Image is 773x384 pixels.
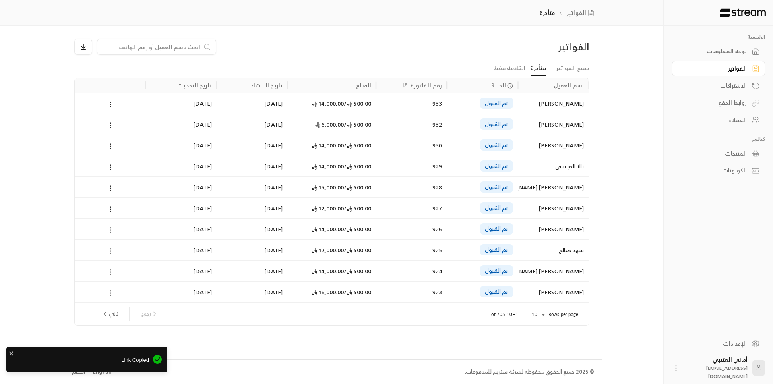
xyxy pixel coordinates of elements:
span: تم القبول [485,120,508,128]
a: الفواتير [567,9,597,17]
p: متأخرة [539,9,555,17]
div: [DATE] [221,240,283,260]
div: الفواتير [466,40,589,53]
div: 15,000.00 [292,177,371,197]
div: [DATE] [151,135,212,156]
div: 930 [381,135,442,156]
p: الرئيسية [672,34,765,40]
div: [DATE] [221,198,283,218]
span: 500.00 / [344,203,371,213]
span: [EMAIL_ADDRESS][DOMAIN_NAME] [706,364,748,380]
div: [DATE] [221,219,283,239]
div: [DATE] [151,240,212,260]
div: 925 [381,240,442,260]
div: [PERSON_NAME] [523,114,584,135]
div: روابط الدفع [682,99,747,107]
p: 1–10 of 705 [491,311,518,318]
div: [DATE] [151,261,212,281]
span: الحالة [491,81,506,89]
div: 14,000.00 [292,135,371,156]
span: تم القبول [485,162,508,170]
div: 929 [381,156,442,176]
div: 926 [381,219,442,239]
a: العملاء [672,112,765,128]
div: المبلغ [356,80,371,90]
div: [PERSON_NAME] [PERSON_NAME] [523,261,584,281]
span: 500.00 / [344,224,371,234]
div: [DATE] [151,282,212,302]
div: [DATE] [151,156,212,176]
a: لوحة المعلومات [672,44,765,59]
div: [DATE] [151,177,212,197]
div: المنتجات [682,149,747,158]
div: [PERSON_NAME] [523,135,584,156]
div: [PERSON_NAME] [PERSON_NAME] [523,177,584,197]
input: ابحث باسم العميل أو رقم الهاتف [102,42,200,51]
div: 16,000.00 [292,282,371,302]
div: [DATE] [221,177,283,197]
span: تم القبول [485,246,508,254]
span: 500.00 / [344,287,371,297]
p: كتالوج [672,136,765,142]
div: 928 [381,177,442,197]
div: [DATE] [221,282,283,302]
div: تاريخ الإنشاء [251,80,283,90]
div: 933 [381,93,442,114]
div: © 2025 جميع الحقوق محفوظة لشركة ستريم للمدفوعات. [465,368,594,376]
div: العملاء [682,116,747,124]
span: 500.00 / [344,182,371,192]
span: تم القبول [485,267,508,275]
span: 500.00 / [344,119,371,129]
div: [DATE] [151,198,212,218]
a: القادمة فقط [494,61,525,75]
div: نالا القيسي [523,156,584,176]
div: [DATE] [221,156,283,176]
div: الكوبونات [682,166,747,174]
div: تاريخ التحديث [177,80,212,90]
span: تم القبول [485,288,508,296]
div: [DATE] [221,135,283,156]
div: [PERSON_NAME] [523,198,584,218]
div: الفواتير [682,64,747,73]
div: اسم العميل [554,80,584,90]
span: 500.00 / [344,98,371,108]
div: أماني العتيبي [685,356,748,380]
div: [DATE] [151,219,212,239]
span: تم القبول [485,141,508,149]
div: [DATE] [151,114,212,135]
div: لوحة المعلومات [682,47,747,55]
div: 14,000.00 [292,219,371,239]
div: 924 [381,261,442,281]
span: Link Copied [12,356,149,364]
button: next page [98,307,122,321]
div: 14,000.00 [292,93,371,114]
a: متأخرة [531,61,546,76]
div: 12,000.00 [292,240,371,260]
div: رقم الفاتورة [411,80,442,90]
div: [PERSON_NAME] [523,93,584,114]
div: 932 [381,114,442,135]
button: close [9,349,14,357]
a: الإعدادات [672,336,765,351]
button: Sort [400,81,410,90]
div: 923 [381,282,442,302]
div: 12,000.00 [292,198,371,218]
div: شهد صالح [523,240,584,260]
p: Rows per page: [547,311,579,318]
span: تم القبول [485,225,508,233]
div: [DATE] [221,93,283,114]
a: جميع الفواتير [556,61,589,75]
div: 927 [381,198,442,218]
span: 500.00 / [344,161,371,171]
span: 500.00 / [344,140,371,150]
a: الاشتراكات [672,78,765,93]
div: 10 [528,309,547,320]
nav: breadcrumb [539,9,597,17]
div: [DATE] [151,93,212,114]
a: الكوبونات [672,163,765,179]
div: [DATE] [221,261,283,281]
div: الاشتراكات [682,82,747,90]
a: الفواتير [672,61,765,77]
div: الإعدادات [682,340,747,348]
div: [PERSON_NAME] [523,282,584,302]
